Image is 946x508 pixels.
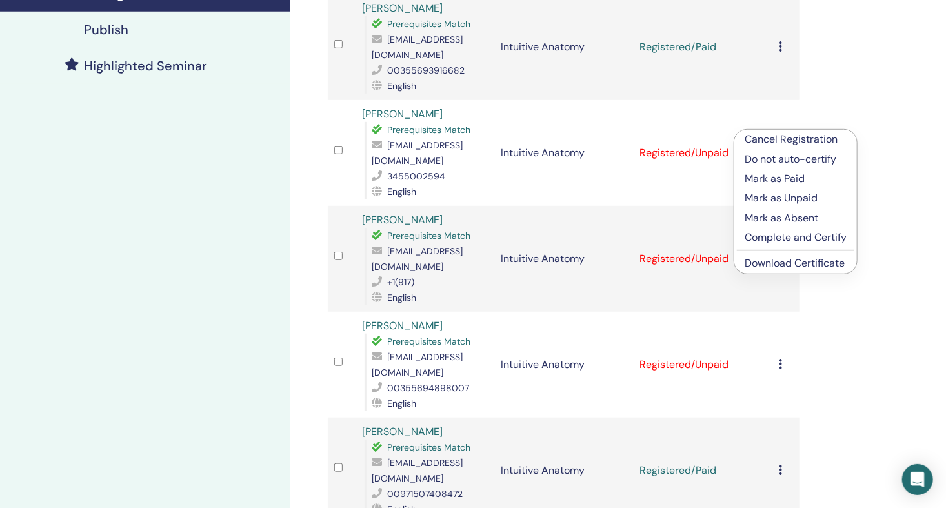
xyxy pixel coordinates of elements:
[745,230,847,245] p: Complete and Certify
[387,18,470,30] span: Prerequisites Match
[387,80,416,92] span: English
[387,186,416,198] span: English
[387,65,465,76] span: 00355693916682
[387,230,470,241] span: Prerequisites Match
[387,398,416,409] span: English
[362,1,443,15] a: [PERSON_NAME]
[362,425,443,438] a: [PERSON_NAME]
[372,351,463,378] span: [EMAIL_ADDRESS][DOMAIN_NAME]
[387,170,445,182] span: 3455002594
[387,442,470,453] span: Prerequisites Match
[745,210,847,226] p: Mark as Absent
[494,206,633,312] td: Intuitive Anatomy
[745,256,845,270] a: Download Certificate
[84,22,128,37] h4: Publish
[902,464,933,495] div: Open Intercom Messenger
[372,457,463,484] span: [EMAIL_ADDRESS][DOMAIN_NAME]
[387,336,470,347] span: Prerequisites Match
[362,107,443,121] a: [PERSON_NAME]
[372,139,463,167] span: [EMAIL_ADDRESS][DOMAIN_NAME]
[387,382,469,394] span: 00355694898007
[387,488,463,500] span: 00971507408472
[387,276,414,288] span: +1(917)
[362,213,443,227] a: [PERSON_NAME]
[372,34,463,61] span: [EMAIL_ADDRESS][DOMAIN_NAME]
[84,58,207,74] h4: Highlighted Seminar
[362,319,443,332] a: [PERSON_NAME]
[387,292,416,303] span: English
[494,312,633,418] td: Intuitive Anatomy
[372,245,463,272] span: [EMAIL_ADDRESS][DOMAIN_NAME]
[745,190,847,206] p: Mark as Unpaid
[745,152,847,167] p: Do not auto-certify
[745,132,847,147] p: Cancel Registration
[745,171,847,187] p: Mark as Paid
[494,100,633,206] td: Intuitive Anatomy
[387,124,470,136] span: Prerequisites Match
